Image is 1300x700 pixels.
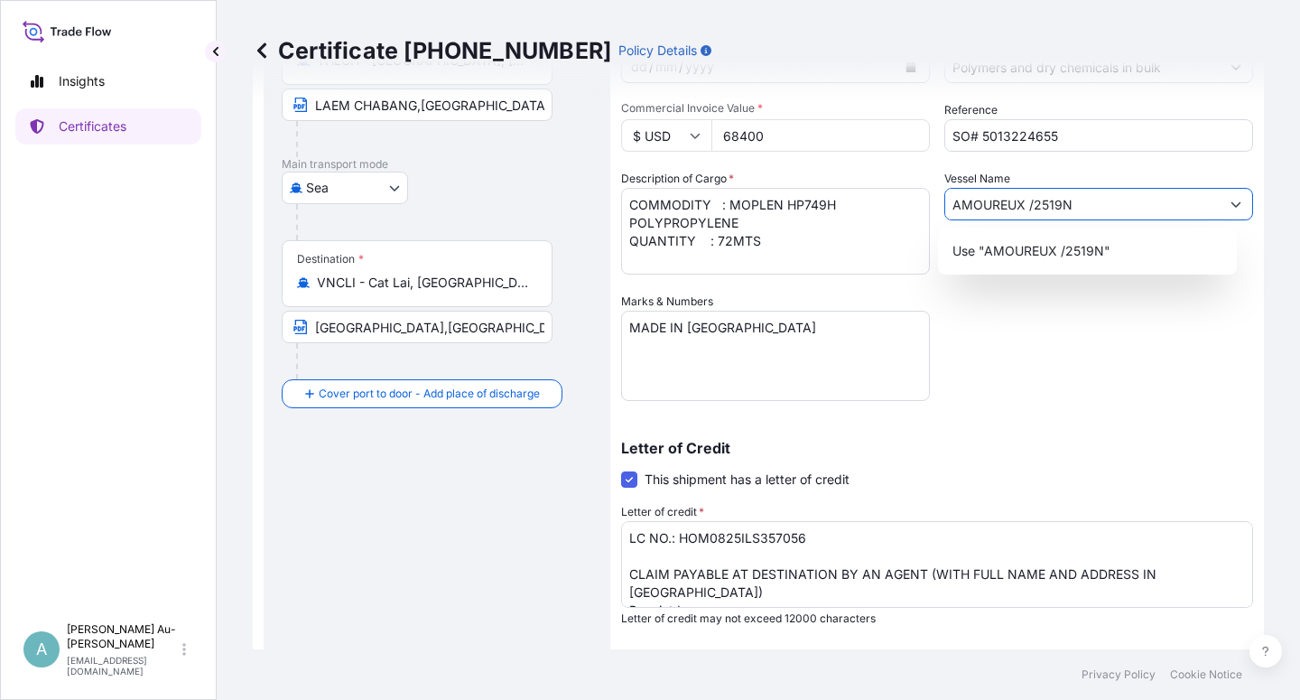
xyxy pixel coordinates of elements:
[944,101,998,119] label: Reference
[944,170,1010,188] label: Vessel Name
[67,622,179,651] p: [PERSON_NAME] Au-[PERSON_NAME]
[621,170,734,188] label: Description of Cargo
[621,521,1253,608] textarea: LC NO.: HOM0825ILS357056 CLAIM PAYABLE AT DESTINATION BY AN AGENT (WITH FULL NAME AND ADDRESS IN ...
[1082,667,1156,682] p: Privacy Policy
[621,101,930,116] span: Commercial Invoice Value
[621,503,704,521] label: Letter of credit
[59,117,126,135] p: Certificates
[36,640,47,658] span: A
[621,188,930,275] textarea: COMMODITY : MOPLEN HP749H POLYPROPYLENE QUANTITY : 72MTS
[618,42,697,60] p: Policy Details
[282,172,408,204] button: Select transport
[621,441,1253,455] p: Letter of Credit
[945,188,1220,220] input: Type to search vessel name or IMO
[67,655,179,677] p: [EMAIL_ADDRESS][DOMAIN_NAME]
[306,179,329,197] span: Sea
[317,274,530,292] input: Destination
[59,72,105,90] p: Insights
[645,471,850,489] span: This shipment has a letter of credit
[319,385,540,403] span: Cover port to door - Add place of discharge
[944,119,1253,152] input: Enter booking reference
[711,119,930,152] input: Enter amount
[282,311,552,343] input: Text to appear on certificate
[621,311,930,401] textarea: MADE IN [GEOGRAPHIC_DATA]
[945,235,1230,267] div: Suggestions
[952,242,1110,260] p: Use "AMOUREUX /2519N"
[621,611,1253,626] p: Letter of credit may not exceed 12000 characters
[282,157,592,172] p: Main transport mode
[1170,667,1242,682] p: Cookie Notice
[621,293,713,311] label: Marks & Numbers
[297,252,364,266] div: Destination
[253,36,611,65] p: Certificate [PHONE_NUMBER]
[282,89,552,121] input: Text to appear on certificate
[1220,188,1252,220] button: Show suggestions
